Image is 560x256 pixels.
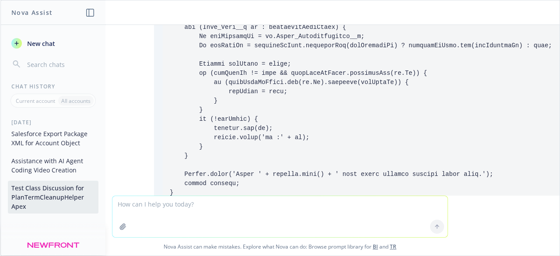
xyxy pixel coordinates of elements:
span: New chat [25,39,55,48]
input: Search chats [25,58,95,70]
a: BI [373,243,378,250]
h1: Nova Assist [11,8,52,17]
a: TR [390,243,396,250]
span: Nova Assist can make mistakes. Explore what Nova can do: Browse prompt library for and [4,238,556,256]
button: Assistance with AI Agent Coding Video Creation [8,154,98,177]
button: New chat [8,35,98,51]
p: Current account [16,97,55,105]
div: [DATE] [1,118,105,126]
p: All accounts [61,97,91,105]
div: Chat History [1,83,105,90]
button: Test Class Discussion for PlanTermCleanupHelper Apex [8,181,98,214]
button: Salesforce Export Package XML for Account Object [8,126,98,150]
